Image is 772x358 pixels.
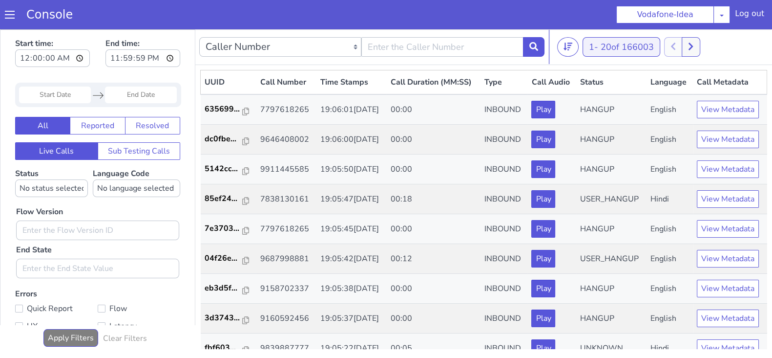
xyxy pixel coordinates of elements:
td: INBOUND [480,245,527,274]
td: 00:00 [387,125,481,155]
td: HANGUP [576,65,647,95]
label: End time: [105,5,180,41]
td: INBOUND [480,95,527,125]
button: Play [531,101,555,119]
td: 00:00 [387,95,481,125]
input: Start Date [19,57,91,74]
p: 5142cc... [205,134,243,145]
button: Play [531,221,555,238]
a: Console [15,8,84,22]
p: eb3d5f... [205,253,243,265]
a: 5142cc... [205,134,252,145]
th: Call Audio [527,41,576,66]
td: INBOUND [480,185,527,215]
span: 20 of 166003 [601,12,654,23]
th: Call Duration (MM:SS) [387,41,481,66]
td: 9158702337 [256,245,316,274]
td: English [647,65,693,95]
button: Play [531,71,555,89]
td: English [647,95,693,125]
td: 19:06:01[DATE] [316,65,387,95]
td: 9160592456 [256,274,316,304]
label: End State [16,215,52,226]
th: Call Metadata [693,41,767,66]
button: View Metadata [697,310,759,328]
button: View Metadata [697,221,759,238]
td: English [647,185,693,215]
td: 19:05:37[DATE] [316,274,387,304]
td: INBOUND [480,65,527,95]
th: Type [480,41,527,66]
td: 19:05:45[DATE] [316,185,387,215]
button: Play [531,250,555,268]
button: Vodafone-Idea [616,6,714,23]
p: 635699... [205,74,243,86]
td: 00:05 [387,304,481,334]
td: English [647,274,693,304]
p: 04f26e... [205,223,243,235]
td: HANGUP [576,125,647,155]
td: 00:00 [387,185,481,215]
td: 7797618265 [256,185,316,215]
button: Play [531,161,555,179]
label: Flow Version [16,177,63,188]
td: INBOUND [480,215,527,245]
td: 19:06:00[DATE] [316,95,387,125]
td: 19:05:42[DATE] [316,215,387,245]
label: Language Code [93,139,180,168]
td: HANGUP [576,95,647,125]
td: INBOUND [480,304,527,334]
td: English [647,215,693,245]
button: View Metadata [697,191,759,208]
p: 3d3743... [205,283,243,294]
button: Play [531,191,555,208]
input: End Date [105,57,177,74]
button: View Metadata [697,161,759,179]
td: USER_HANGUP [576,215,647,245]
td: HANGUP [576,185,647,215]
label: Flow [98,272,180,286]
th: Language [647,41,693,66]
td: INBOUND [480,125,527,155]
div: Log out [735,8,764,23]
p: 7e3703... [205,193,243,205]
th: Status [576,41,647,66]
h6: Clear Filters [103,305,147,314]
button: Sub Testing Calls [98,113,181,131]
a: 04f26e... [205,223,252,235]
label: Quick Report [15,272,98,286]
button: View Metadata [697,280,759,298]
input: Start time: [15,20,90,38]
td: 19:05:47[DATE] [316,155,387,185]
p: dc0fbe... [205,104,243,115]
button: Live Calls [15,113,98,131]
label: Latency [98,290,180,304]
input: Enter the Caller Number [361,8,523,27]
select: Language Code [93,150,180,168]
td: 19:05:22[DATE] [316,304,387,334]
button: View Metadata [697,131,759,149]
label: Start time: [15,5,90,41]
p: fbf603... [205,313,243,324]
button: View Metadata [697,71,759,89]
button: Apply Filters [43,300,98,317]
td: 00:00 [387,274,481,304]
a: 7e3703... [205,193,252,205]
select: Status [15,150,88,168]
td: HANGUP [576,274,647,304]
td: 9911445585 [256,125,316,155]
td: 9646408002 [256,95,316,125]
input: End time: [105,20,180,38]
button: Play [531,310,555,328]
a: eb3d5f... [205,253,252,265]
a: dc0fbe... [205,104,252,115]
td: 9839887777 [256,304,316,334]
label: UX [15,290,98,304]
button: 1- 20of 166003 [583,8,660,27]
a: 635699... [205,74,252,86]
input: Enter the End State Value [16,229,179,249]
th: Time Stamps [316,41,387,66]
th: UUID [201,41,256,66]
a: 85ef24... [205,163,252,175]
button: View Metadata [697,250,759,268]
